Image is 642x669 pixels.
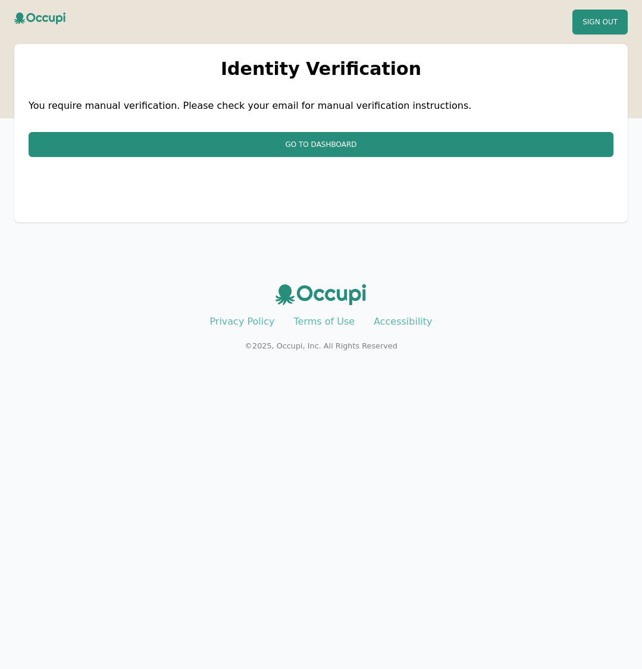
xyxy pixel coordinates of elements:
[29,58,613,80] h1: Identity Verification
[29,132,613,157] button: Go to Dashboard
[293,316,355,327] a: Terms of Use
[29,100,471,111] span: You require manual verification. Please check your email for manual verification instructions.
[572,10,628,34] button: Sign Out
[245,341,397,350] small: © 2025 , Occupi, Inc. All Rights Reserved
[374,316,432,327] a: Accessibility
[209,316,274,327] a: Privacy Policy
